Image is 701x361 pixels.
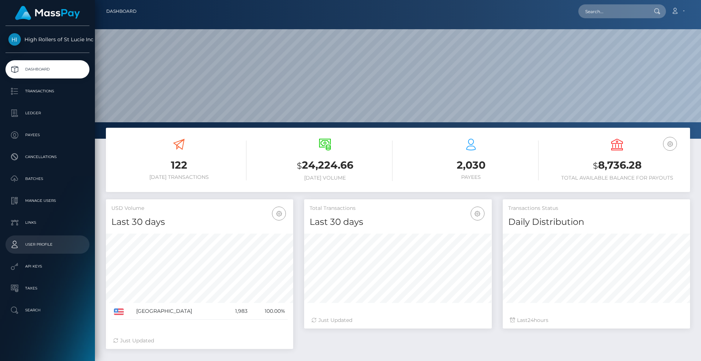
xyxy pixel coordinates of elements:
h5: Total Transactions [310,205,486,212]
a: API Keys [5,257,89,276]
p: Manage Users [8,195,87,206]
h6: Total Available Balance for Payouts [549,175,685,181]
a: Transactions [5,82,89,100]
span: 24 [528,317,534,323]
a: Ledger [5,104,89,122]
img: US.png [114,308,124,315]
a: Manage Users [5,192,89,210]
img: MassPay Logo [15,6,80,20]
h3: 24,224.66 [257,158,392,173]
input: Search... [578,4,647,18]
h4: Daily Distribution [508,216,685,228]
h3: 122 [111,158,246,172]
h4: Last 30 days [111,216,288,228]
p: Transactions [8,86,87,97]
span: High Rollers of St Lucie Inc [5,36,89,43]
h3: 8,736.28 [549,158,685,173]
td: 1,983 [224,303,250,320]
a: User Profile [5,235,89,254]
a: Cancellations [5,148,89,166]
p: Ledger [8,108,87,119]
small: $ [297,161,302,171]
a: Links [5,214,89,232]
td: 100.00% [250,303,288,320]
h6: [DATE] Volume [257,175,392,181]
p: Batches [8,173,87,184]
h3: 2,030 [403,158,539,172]
p: User Profile [8,239,87,250]
div: Just Updated [113,337,286,345]
p: Links [8,217,87,228]
p: API Keys [8,261,87,272]
h6: [DATE] Transactions [111,174,246,180]
p: Taxes [8,283,87,294]
p: Search [8,305,87,316]
a: Search [5,301,89,319]
h5: USD Volume [111,205,288,212]
h4: Last 30 days [310,216,486,228]
p: Dashboard [8,64,87,75]
img: High Rollers of St Lucie Inc [8,33,21,46]
a: Taxes [5,279,89,297]
div: Just Updated [311,316,484,324]
p: Cancellations [8,151,87,162]
a: Dashboard [5,60,89,78]
h6: Payees [403,174,539,180]
td: [GEOGRAPHIC_DATA] [134,303,224,320]
a: Payees [5,126,89,144]
h5: Transactions Status [508,205,685,212]
a: Batches [5,170,89,188]
div: Last hours [510,316,683,324]
small: $ [593,161,598,171]
p: Payees [8,130,87,141]
a: Dashboard [106,4,137,19]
